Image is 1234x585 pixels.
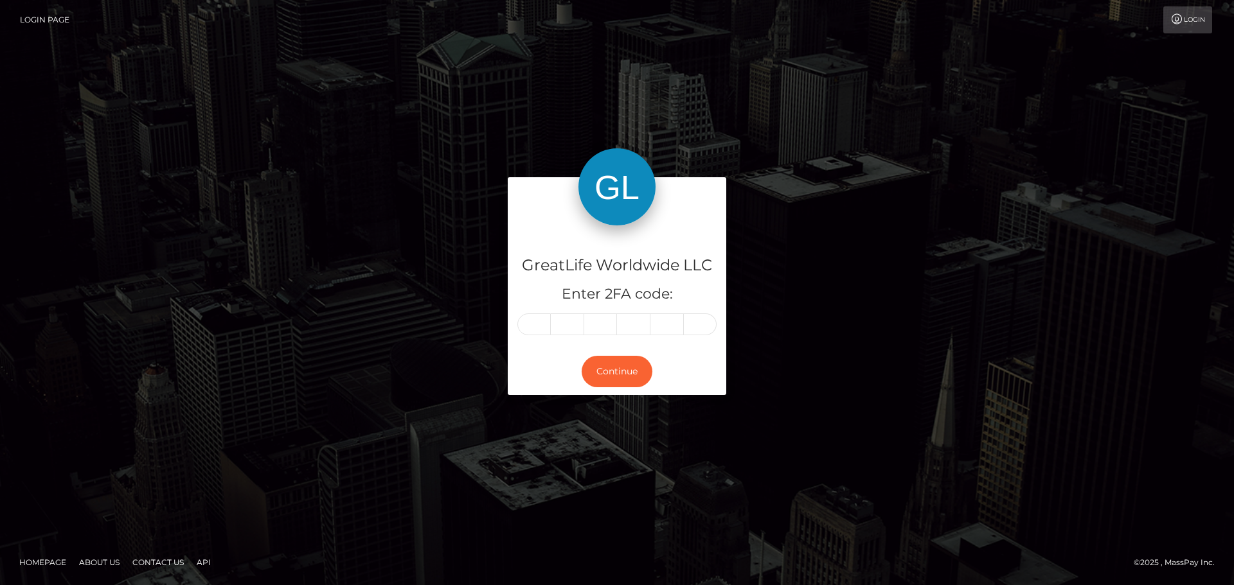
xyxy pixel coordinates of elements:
[517,284,717,304] h5: Enter 2FA code:
[20,6,69,33] a: Login Page
[517,254,717,277] h4: GreatLife Worldwide LLC
[192,552,216,572] a: API
[74,552,125,572] a: About Us
[127,552,189,572] a: Contact Us
[582,356,652,387] button: Continue
[578,148,656,225] img: GreatLife Worldwide LLC
[1163,6,1212,33] a: Login
[14,552,71,572] a: Homepage
[1134,555,1224,570] div: © 2025 , MassPay Inc.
